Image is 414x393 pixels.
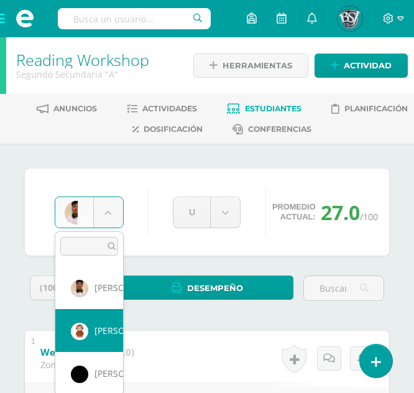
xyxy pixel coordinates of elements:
img: f3c246615c32514d7e507f37bcfa5c39.png [71,366,88,383]
img: 97d3dd9f10044126e6b9f534ca4303c0.png [71,280,88,297]
img: c8a3b8f928b6463c262efc0613e901b6.png [71,323,88,340]
span: [PERSON_NAME] [94,282,164,294]
span: [PERSON_NAME] [94,368,164,379]
span: [PERSON_NAME] [94,325,164,336]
